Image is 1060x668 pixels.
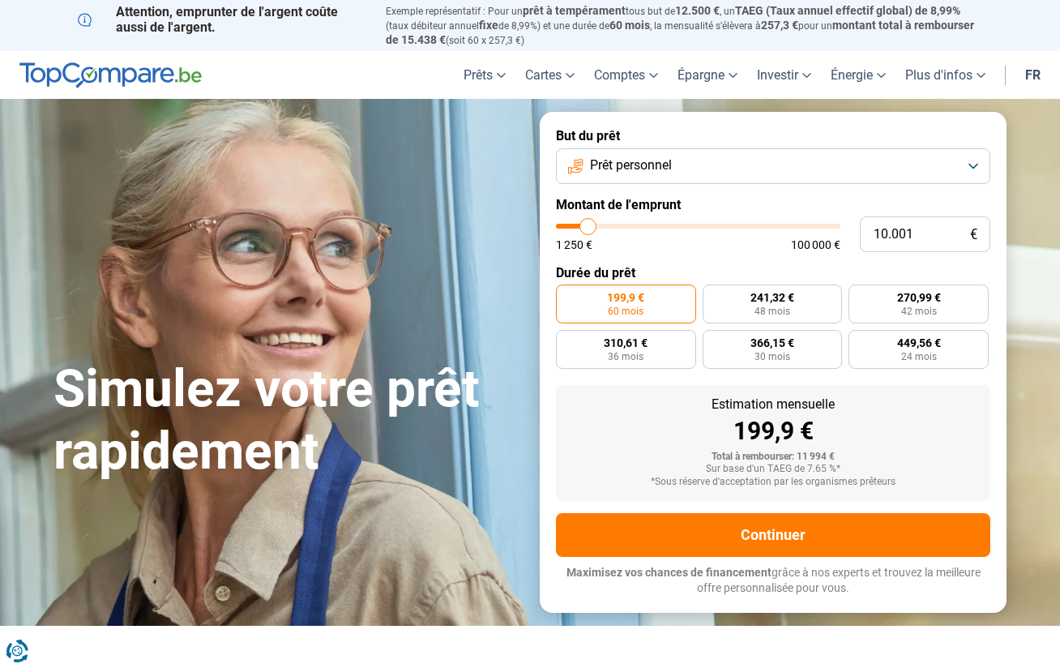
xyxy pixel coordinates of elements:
span: 100 000 € [791,239,840,250]
span: 60 mois [609,19,650,32]
span: Maximisez vos chances de financement [566,566,771,579]
span: 270,99 € [897,292,941,303]
span: 60 mois [608,306,643,316]
h1: Simulez votre prêt rapidement [53,358,520,483]
label: Montant de l'emprunt [556,197,990,212]
div: *Sous réserve d'acceptation par les organismes prêteurs [569,477,977,488]
span: 449,56 € [897,337,941,349]
button: Prêt personnel [556,148,990,184]
span: € [970,228,977,242]
a: Plus d'infos [895,51,995,99]
span: 42 mois [901,306,937,316]
span: prêt à tempérament [523,4,626,17]
span: 30 mois [754,352,790,362]
span: 24 mois [901,352,937,362]
span: 36 mois [608,352,643,362]
div: Estimation mensuelle [569,398,977,411]
label: But du prêt [556,128,990,143]
a: Épargne [668,51,747,99]
span: 199,9 € [607,292,644,303]
span: montant total à rembourser de 15.438 € [386,19,974,46]
span: 12.500 € [675,4,720,17]
label: Durée du prêt [556,265,990,280]
div: Total à rembourser: 11 994 € [569,452,977,463]
span: 310,61 € [604,337,648,349]
span: 257,3 € [761,19,798,32]
p: grâce à nos experts et trouvez la meilleure offre personnalisée pour vous. [556,565,990,597]
a: Comptes [584,51,668,99]
p: Exemple représentatif : Pour un tous but de , un (taux débiteur annuel de 8,99%) et une durée de ... [386,4,982,47]
a: Cartes [515,51,584,99]
div: 199,9 € [569,419,977,443]
a: Prêts [454,51,515,99]
span: 366,15 € [750,337,794,349]
button: Continuer [556,513,990,557]
span: TAEG (Taux annuel effectif global) de 8,99% [735,4,960,17]
p: Attention, emprunter de l'argent coûte aussi de l'argent. [78,4,366,35]
span: fixe [479,19,498,32]
span: Prêt personnel [590,156,672,174]
div: Sur base d'un TAEG de 7.65 %* [569,464,977,475]
span: 48 mois [754,306,790,316]
a: fr [1015,51,1050,99]
a: Énergie [821,51,895,99]
img: TopCompare [19,62,202,88]
a: Investir [747,51,821,99]
span: 241,32 € [750,292,794,303]
span: 1 250 € [556,239,592,250]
